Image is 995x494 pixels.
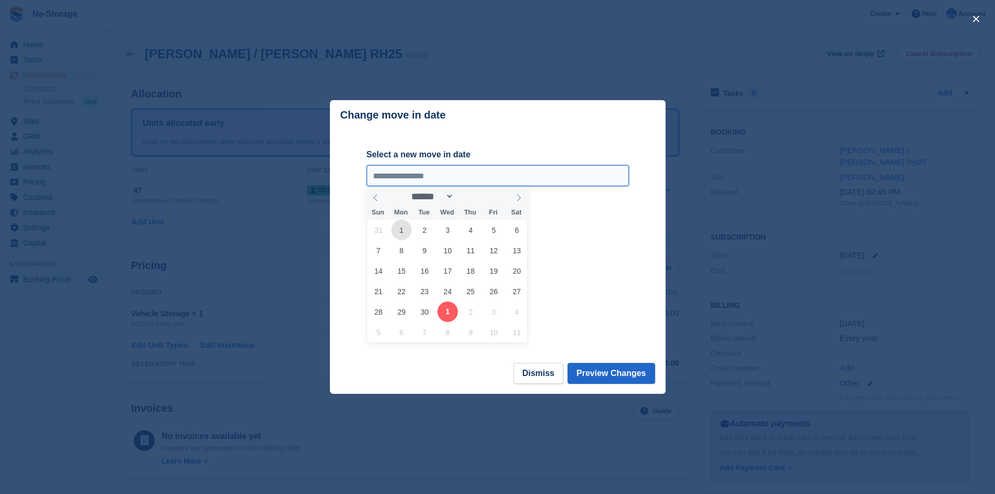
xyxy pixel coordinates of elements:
[414,281,435,302] span: September 23, 2025
[461,302,481,322] span: October 2, 2025
[458,209,482,216] span: Thu
[368,220,389,240] span: August 31, 2025
[484,281,504,302] span: September 26, 2025
[437,261,458,281] span: September 17, 2025
[414,302,435,322] span: September 30, 2025
[368,261,389,281] span: September 14, 2025
[461,240,481,261] span: September 11, 2025
[408,191,454,202] select: Month
[507,240,527,261] span: September 13, 2025
[461,281,481,302] span: September 25, 2025
[368,302,389,322] span: September 28, 2025
[391,302,412,322] span: September 29, 2025
[391,220,412,240] span: September 1, 2025
[484,322,504,342] span: October 10, 2025
[461,261,481,281] span: September 18, 2025
[340,109,446,121] p: Change move in date
[437,302,458,322] span: October 1, 2025
[507,220,527,240] span: September 6, 2025
[391,322,412,342] span: October 6, 2025
[968,10,985,27] button: close
[437,281,458,302] span: September 24, 2025
[391,281,412,302] span: September 22, 2025
[513,363,563,384] button: Dismiss
[568,363,655,384] button: Preview Changes
[412,209,435,216] span: Tue
[507,281,527,302] span: September 27, 2025
[435,209,458,216] span: Wed
[437,240,458,261] span: September 10, 2025
[368,240,389,261] span: September 7, 2025
[437,220,458,240] span: September 3, 2025
[482,209,505,216] span: Fri
[414,220,435,240] span: September 2, 2025
[368,281,389,302] span: September 21, 2025
[367,209,390,216] span: Sun
[507,302,527,322] span: October 4, 2025
[484,240,504,261] span: September 12, 2025
[454,191,487,202] input: Year
[391,261,412,281] span: September 15, 2025
[461,322,481,342] span: October 9, 2025
[368,322,389,342] span: October 5, 2025
[507,261,527,281] span: September 20, 2025
[414,240,435,261] span: September 9, 2025
[484,302,504,322] span: October 3, 2025
[389,209,412,216] span: Mon
[505,209,528,216] span: Sat
[414,261,435,281] span: September 16, 2025
[437,322,458,342] span: October 8, 2025
[414,322,435,342] span: October 7, 2025
[507,322,527,342] span: October 11, 2025
[367,148,629,161] label: Select a new move in date
[484,261,504,281] span: September 19, 2025
[461,220,481,240] span: September 4, 2025
[391,240,412,261] span: September 8, 2025
[484,220,504,240] span: September 5, 2025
